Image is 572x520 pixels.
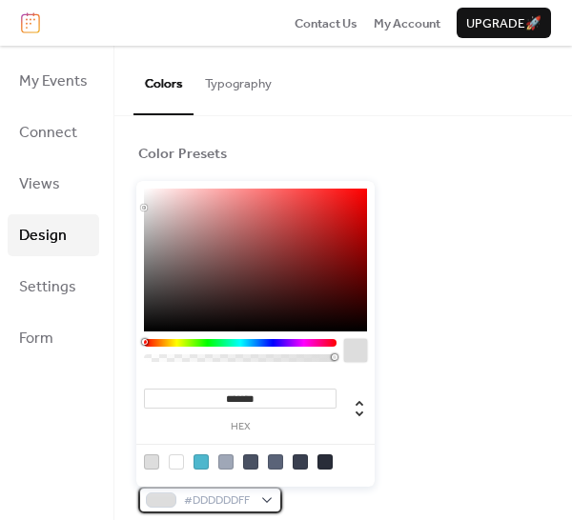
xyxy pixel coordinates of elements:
a: Form [8,317,99,359]
span: Design [19,221,67,251]
button: Upgrade🚀 [457,8,551,38]
div: Color Presets [138,145,227,164]
a: Connect [8,111,99,153]
div: rgb(90, 99, 120) [268,454,283,470]
a: Design [8,214,99,256]
span: My Events [19,67,88,97]
span: Connect [19,118,77,149]
img: logo [21,12,40,33]
span: Contact Us [295,14,357,33]
div: rgb(159, 167, 183) [218,454,234,470]
div: rgb(255, 255, 255) [169,454,184,470]
span: Settings [19,272,76,303]
a: My Events [8,60,99,102]
div: rgb(57, 63, 79) [293,454,308,470]
a: Contact Us [295,13,357,32]
span: My Account [374,14,440,33]
a: Views [8,163,99,205]
button: Colors [133,46,194,114]
div: rgb(73, 81, 99) [243,454,258,470]
a: My Account [374,13,440,32]
a: Settings [8,266,99,308]
span: Form [19,324,53,354]
label: hex [144,422,337,432]
div: rgb(41, 45, 57) [317,454,333,470]
button: Typography [194,46,283,112]
span: Views [19,170,60,200]
div: rgb(221, 221, 221) [144,454,159,470]
div: rgb(78, 183, 205) [194,454,209,470]
span: #DDDDDDFF [184,491,252,510]
span: Upgrade 🚀 [466,14,541,33]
